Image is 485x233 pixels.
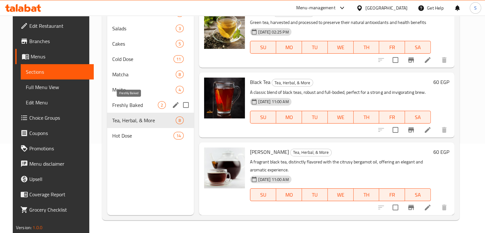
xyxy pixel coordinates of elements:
a: Edit menu item [424,204,431,211]
span: Salads [112,25,176,32]
span: 8 [176,117,183,124]
span: WE [330,43,351,52]
span: Matcha [112,71,176,78]
span: Cakes [112,40,176,48]
span: TU [305,43,325,52]
a: Branches [15,34,94,49]
span: SA [408,113,428,122]
span: TU [305,113,325,122]
div: Freshly Baked2edit [107,97,194,113]
div: items [176,71,184,78]
div: items [176,40,184,48]
button: SU [250,111,276,124]
p: A fragrant black tea, distinctly flavored with the citrusy bergamot oil, offering an elegant and ... [250,158,431,174]
button: delete [437,200,452,215]
span: WE [330,113,351,122]
a: Upsell [15,171,94,187]
button: WE [328,41,354,54]
span: 11 [174,56,183,62]
span: Cold Dose [112,55,173,63]
a: Full Menu View [21,79,94,95]
div: Cakes5 [107,36,194,51]
a: Promotions [15,141,94,156]
span: Coupons [29,129,89,137]
a: Edit menu item [424,126,431,134]
span: FR [382,190,402,199]
span: Select to update [389,53,402,67]
span: Promotions [29,145,89,152]
a: Choice Groups [15,110,94,125]
button: Branch-specific-item [403,52,419,68]
div: Menu-management [296,4,335,12]
button: SA [405,111,431,124]
a: Edit menu item [424,56,431,64]
div: Mojito4 [107,82,194,97]
h6: 60 EGP [433,147,449,156]
span: SU [253,190,274,199]
span: Tea, Herbal, & More [112,117,176,124]
span: TH [356,43,377,52]
span: Upsell [29,175,89,183]
button: SU [250,41,276,54]
span: FR [382,43,402,52]
button: SA [405,41,431,54]
a: Edit Restaurant [15,18,94,34]
div: [GEOGRAPHIC_DATA] [365,4,408,11]
span: MO [279,43,299,52]
span: 1.0.0 [33,223,42,232]
a: Menu disclaimer [15,156,94,171]
a: Sections [21,64,94,79]
button: edit [171,100,180,110]
nav: Menu sections [107,3,194,146]
span: Mojito [112,86,176,94]
button: MO [276,188,302,201]
span: 3 [176,26,183,32]
span: 8 [176,71,183,78]
span: SU [253,113,274,122]
div: Cold Dose11 [107,51,194,67]
span: SA [408,190,428,199]
a: Edit Menu [21,95,94,110]
span: [PERSON_NAME] [250,147,289,157]
span: Grocery Checklist [29,206,89,214]
button: Branch-specific-item [403,122,419,138]
span: Hot Dose [112,132,173,139]
p: A classic blend of black teas, robust and full-bodied, perfect for a strong and invigorating brew. [250,88,431,96]
a: Menus [15,49,94,64]
span: Full Menu View [26,83,89,91]
span: [DATE] 02:25 PM [256,29,291,35]
button: delete [437,52,452,68]
div: Tea, Herbal, & More8 [107,113,194,128]
span: Choice Groups [29,114,89,122]
span: Tea, Herbal, & More [290,149,331,156]
button: TH [354,111,379,124]
span: FR [382,113,402,122]
span: TU [305,190,325,199]
span: Coverage Report [29,191,89,198]
span: Edit Restaurant [29,22,89,30]
button: TU [302,111,328,124]
button: SU [250,188,276,201]
div: Matcha8 [107,67,194,82]
span: Menus [31,53,89,60]
span: Edit Menu [26,99,89,106]
button: delete [437,122,452,138]
div: Hot Dose14 [107,128,194,143]
button: WE [328,188,354,201]
div: Tea, Herbal, & More [290,149,332,156]
span: TH [356,113,377,122]
button: TU [302,188,328,201]
button: MO [276,111,302,124]
span: MO [279,113,299,122]
span: Freshly Baked [112,101,158,109]
span: Select to update [389,123,402,137]
button: FR [379,41,405,54]
p: Green tea, harvested and processed to preserve their natural antioxidants and health benefits [250,19,431,26]
span: 4 [176,87,183,93]
button: TU [302,41,328,54]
